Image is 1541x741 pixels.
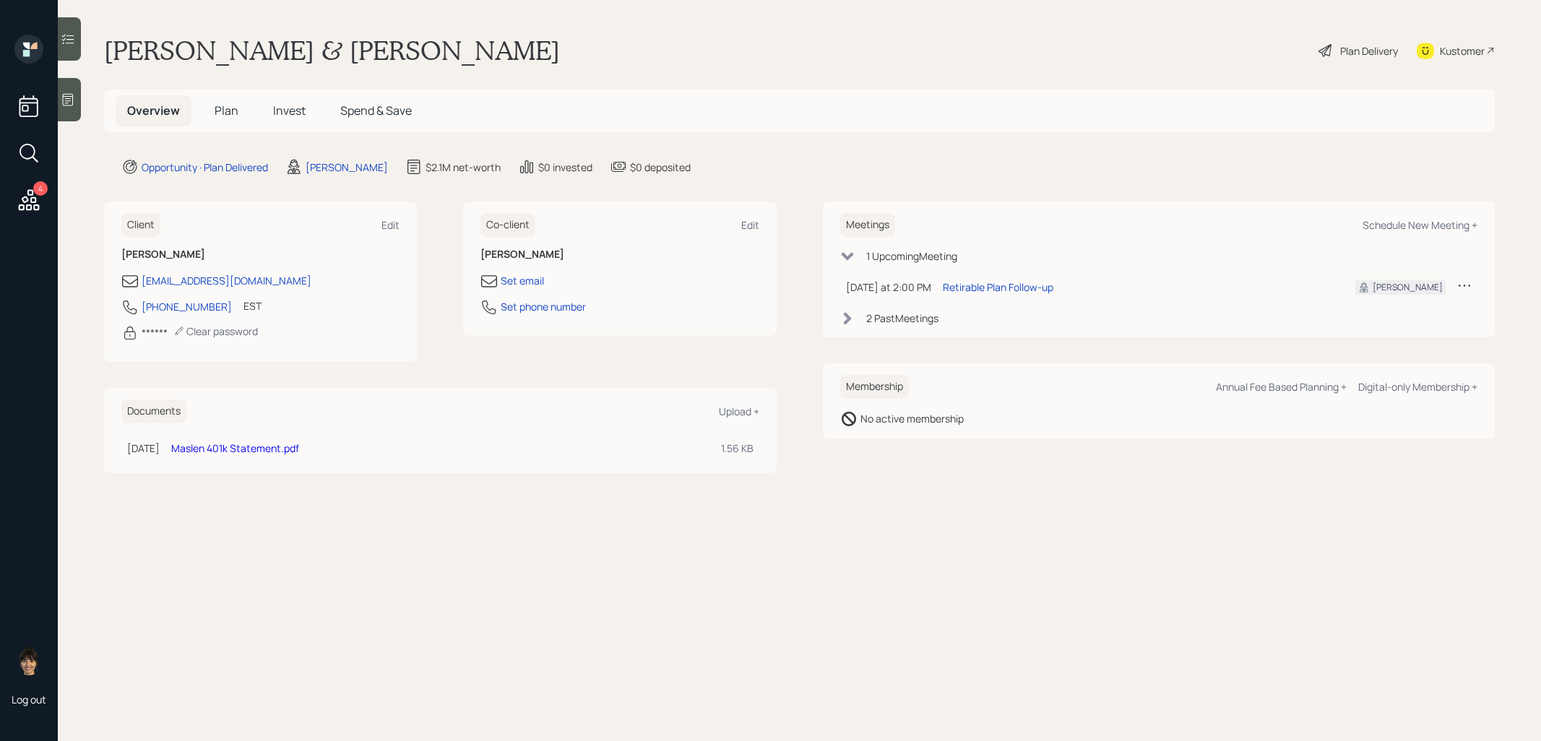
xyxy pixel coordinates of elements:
[306,160,388,175] div: [PERSON_NAME]
[840,213,895,237] h6: Meetings
[12,693,46,706] div: Log out
[381,218,400,232] div: Edit
[480,213,535,237] h6: Co-client
[127,103,180,118] span: Overview
[480,248,759,261] h6: [PERSON_NAME]
[943,279,1053,295] div: Retirable Plan Follow-up
[273,103,306,118] span: Invest
[243,298,262,313] div: EST
[538,160,592,175] div: $0 invested
[846,279,931,295] div: [DATE] at 2:00 PM
[866,248,957,264] div: 1 Upcoming Meeting
[142,273,311,288] div: [EMAIL_ADDRESS][DOMAIN_NAME]
[1440,43,1485,58] div: Kustomer
[840,375,909,399] h6: Membership
[173,324,258,338] div: Clear password
[14,646,43,675] img: treva-nostdahl-headshot.png
[1373,281,1443,294] div: [PERSON_NAME]
[171,441,299,455] a: Maslen 401k Statement.pdf
[142,160,268,175] div: Opportunity · Plan Delivered
[1340,43,1398,58] div: Plan Delivery
[501,299,586,314] div: Set phone number
[1216,380,1347,394] div: Annual Fee Based Planning +
[127,441,160,456] div: [DATE]
[721,441,754,456] div: 1.56 KB
[630,160,691,175] div: $0 deposited
[121,248,400,261] h6: [PERSON_NAME]
[719,404,759,418] div: Upload +
[741,218,759,232] div: Edit
[501,273,544,288] div: Set email
[1363,218,1477,232] div: Schedule New Meeting +
[340,103,412,118] span: Spend & Save
[426,160,501,175] div: $2.1M net-worth
[215,103,238,118] span: Plan
[33,181,48,196] div: 4
[104,35,560,66] h1: [PERSON_NAME] & [PERSON_NAME]
[1358,380,1477,394] div: Digital-only Membership +
[121,213,160,237] h6: Client
[860,411,964,426] div: No active membership
[121,399,186,423] h6: Documents
[866,311,938,326] div: 2 Past Meeting s
[142,299,232,314] div: [PHONE_NUMBER]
